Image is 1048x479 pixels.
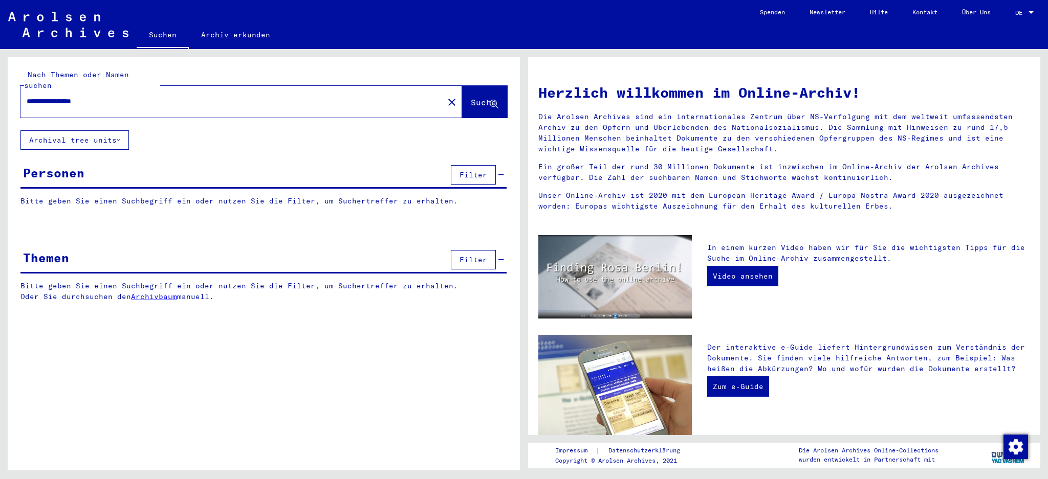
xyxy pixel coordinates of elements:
button: Suche [462,86,507,118]
img: eguide.jpg [538,335,692,438]
span: DE [1015,9,1027,16]
img: Zustimmung ändern [1003,435,1028,459]
p: Copyright © Arolsen Archives, 2021 [555,456,692,465]
p: Bitte geben Sie einen Suchbegriff ein oder nutzen Sie die Filter, um Suchertreffer zu erhalten. [20,196,507,207]
p: In einem kurzen Video haben wir für Sie die wichtigsten Tipps für die Suche im Online-Archiv zusa... [707,242,1030,264]
p: Unser Online-Archiv ist 2020 mit dem European Heritage Award / Europa Nostra Award 2020 ausgezeic... [538,190,1030,212]
p: wurden entwickelt in Partnerschaft mit [799,455,938,464]
mat-label: Nach Themen oder Namen suchen [24,70,129,90]
img: video.jpg [538,235,692,318]
button: Filter [451,250,496,269]
span: Filter [460,170,487,179]
a: Zum e-Guide [707,376,769,397]
a: Video ansehen [707,266,778,286]
div: Zustimmung ändern [1003,434,1028,459]
h1: Herzlich willkommen im Online-Archiv! [538,82,1030,103]
a: Datenschutzerklärung [600,445,692,456]
p: Die Arolsen Archives Online-Collections [799,446,938,455]
a: Suchen [137,22,189,49]
p: Die Arolsen Archives sind ein internationales Zentrum über NS-Verfolgung mit dem weltweit umfasse... [538,111,1030,154]
button: Clear [442,92,462,112]
a: Archiv erkunden [189,22,282,47]
button: Archival tree units [20,130,129,150]
img: yv_logo.png [989,442,1028,468]
mat-icon: close [446,96,458,108]
p: Bitte geben Sie einen Suchbegriff ein oder nutzen Sie die Filter, um Suchertreffer zu erhalten. O... [20,281,507,302]
a: Impressum [555,445,596,456]
img: Arolsen_neg.svg [8,12,128,37]
div: Personen [23,164,84,182]
a: Archivbaum [131,292,177,301]
button: Filter [451,165,496,185]
div: Themen [23,248,69,267]
span: Filter [460,255,487,264]
p: Der interaktive e-Guide liefert Hintergrundwissen zum Verständnis der Dokumente. Sie finden viele... [707,342,1030,374]
p: Ein großer Teil der rund 30 Millionen Dokumente ist inzwischen im Online-Archiv der Arolsen Archi... [538,162,1030,183]
span: Suche [471,97,496,107]
div: | [555,445,692,456]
